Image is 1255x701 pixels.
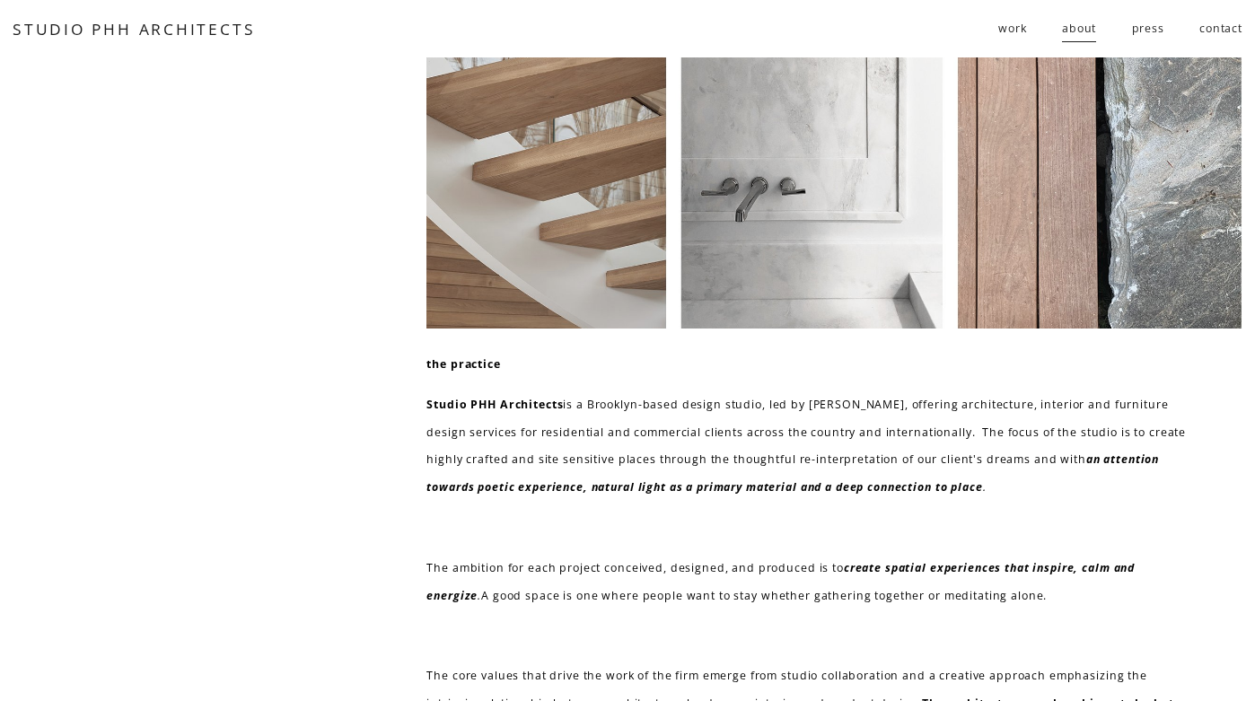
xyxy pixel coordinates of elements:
a: about [1062,13,1096,43]
em: . [478,588,481,603]
em: . [983,479,987,495]
a: folder dropdown [998,13,1026,43]
a: contact [1199,13,1242,43]
span: work [998,15,1026,43]
p: is a Brooklyn-based design studio, led by [PERSON_NAME], offering architecture, interior and furn... [426,391,1190,502]
strong: the practice [426,356,500,372]
a: STUDIO PHH ARCHITECTS [13,18,255,39]
p: The ambition for each project conceived, designed, and produced is to A good space is one where p... [426,555,1190,610]
em: create spatial experiences that inspire, calm and energize [426,560,1138,603]
strong: Studio PHH Architects [426,397,563,412]
a: press [1132,13,1164,43]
